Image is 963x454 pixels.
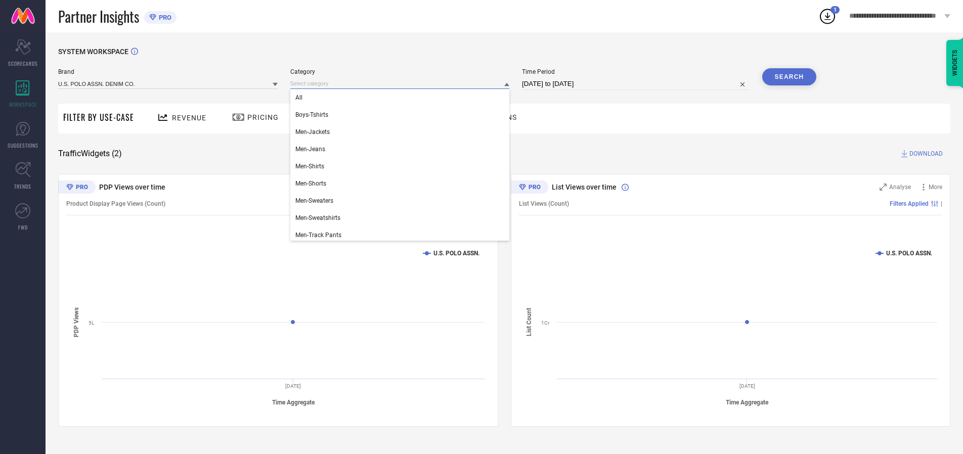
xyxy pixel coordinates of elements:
span: Pricing [247,113,279,121]
text: 5L [89,320,95,326]
span: SYSTEM WORKSPACE [58,48,128,56]
span: DOWNLOAD [909,149,943,159]
div: All [290,89,510,106]
tspan: Time Aggregate [726,399,769,406]
span: Men-Shorts [295,180,326,187]
span: Men-Sweaters [295,197,333,204]
span: FWD [18,223,28,231]
span: Revenue [172,114,206,122]
span: Category [290,68,510,75]
text: U.S. POLO ASSN. [433,250,479,257]
svg: Zoom [880,184,887,191]
input: Select category [290,78,510,89]
span: Analyse [889,184,911,191]
span: Boys-Tshirts [295,111,328,118]
div: Boys-Tshirts [290,106,510,123]
input: Select time period [522,78,750,90]
span: TRENDS [14,183,31,190]
div: Men-Shorts [290,175,510,192]
text: U.S. POLO ASSN. [886,250,932,257]
tspan: List Count [526,308,533,336]
span: Men-Track Pants [295,232,341,239]
div: Men-Shirts [290,158,510,175]
div: Open download list [818,7,837,25]
span: Men-Jackets [295,128,330,135]
span: PRO [156,14,171,21]
span: Brand [58,68,278,75]
div: Men-Track Pants [290,226,510,244]
span: List Views over time [552,183,617,191]
span: Men-Sweatshirts [295,214,340,221]
text: [DATE] [285,383,301,389]
span: Filter By Use-Case [63,111,134,123]
span: Partner Insights [58,6,139,27]
span: List Views (Count) [519,200,569,207]
button: Search [762,68,817,85]
div: Men-Sweaters [290,192,510,209]
span: Time Period [522,68,750,75]
div: Premium [511,180,548,196]
span: | [941,200,942,207]
span: Product Display Page Views (Count) [66,200,165,207]
span: WORKSPACE [9,101,37,108]
text: 1Cr [541,320,550,326]
div: Men-Jackets [290,123,510,141]
span: Men-Shirts [295,163,324,170]
span: All [295,94,302,101]
span: SCORECARDS [8,60,38,67]
tspan: Time Aggregate [272,399,315,406]
div: Men-Sweatshirts [290,209,510,226]
span: More [929,184,942,191]
div: Premium [58,180,96,196]
text: [DATE] [739,383,755,389]
span: Filters Applied [890,200,929,207]
tspan: PDP Views [73,307,80,337]
span: PDP Views over time [99,183,165,191]
span: SUGGESTIONS [8,142,38,149]
span: 1 [834,7,837,13]
span: Men-Jeans [295,146,325,153]
span: Traffic Widgets ( 2 ) [58,149,122,159]
div: Men-Jeans [290,141,510,158]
